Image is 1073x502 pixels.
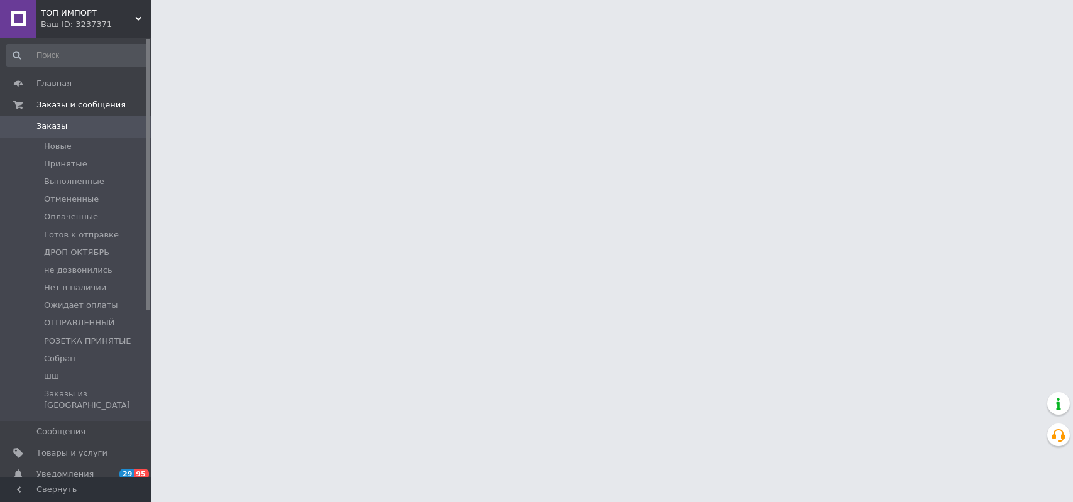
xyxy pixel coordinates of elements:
div: Ваш ID: 3237371 [41,19,151,30]
span: Сообщения [36,426,85,437]
span: Новые [44,141,72,152]
span: не дозвонились [44,265,113,276]
input: Поиск [6,44,148,67]
span: РОЗЕТКА ПРИНЯТЫЕ [44,336,131,347]
span: Готов к отправке [44,229,119,241]
span: Оплаченные [44,211,98,222]
span: Отмененные [44,194,99,205]
span: 95 [134,469,148,479]
span: Ожидает оплаты [44,300,118,311]
span: Нет в наличии [44,282,106,293]
span: Уведомления [36,469,94,480]
span: Главная [36,78,72,89]
span: Выполненные [44,176,104,187]
span: Собран [44,353,75,364]
span: ТОП ИМПОРТ [41,8,135,19]
span: шш [44,371,59,382]
span: Заказы [36,121,67,132]
span: Заказы и сообщения [36,99,126,111]
span: Принятые [44,158,87,170]
span: 29 [119,469,134,479]
span: Товары и услуги [36,447,107,459]
span: ДРОП ОКТЯБРЬ [44,247,109,258]
span: ОТПРАВЛЕННЫЙ [44,317,114,329]
span: Заказы из [GEOGRAPHIC_DATA] [44,388,147,411]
